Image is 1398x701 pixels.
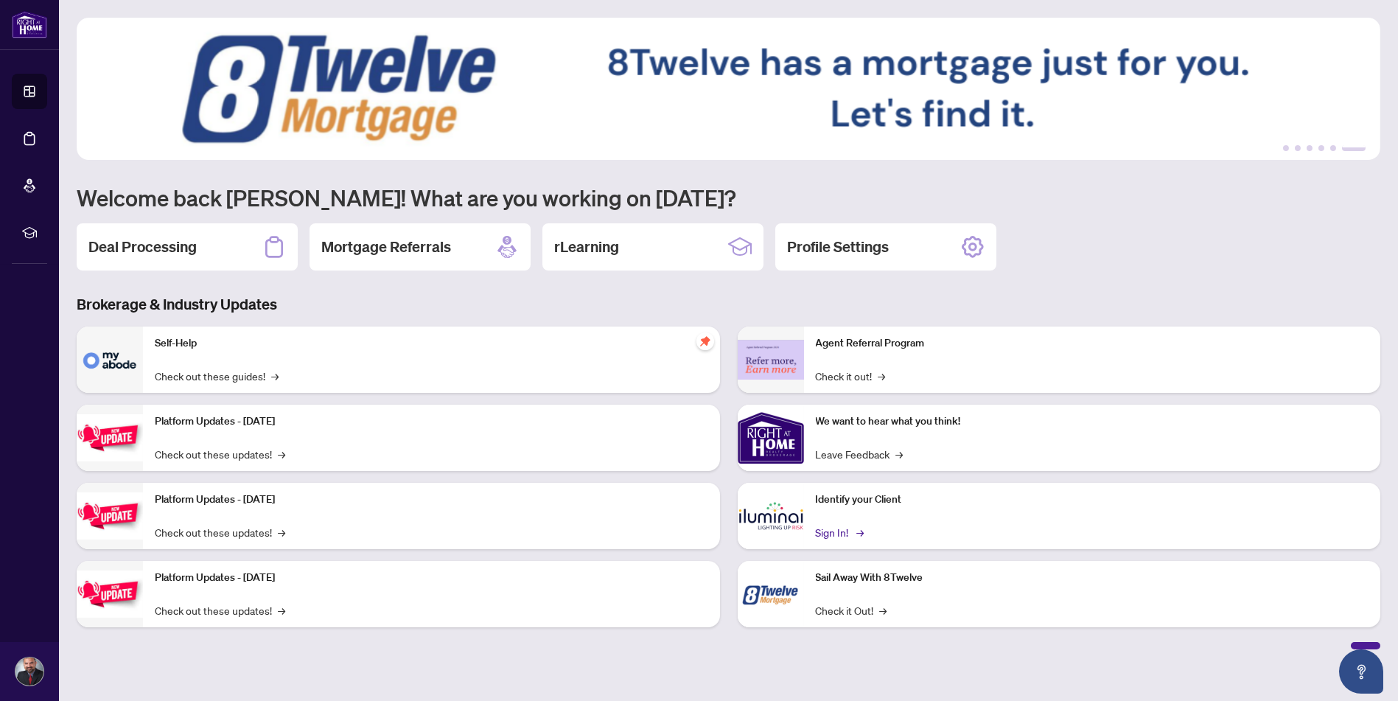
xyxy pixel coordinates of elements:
img: Platform Updates - June 23, 2025 [77,571,143,617]
span: → [278,602,285,618]
p: Platform Updates - [DATE] [155,414,708,430]
img: Platform Updates - July 8, 2025 [77,492,143,539]
img: Agent Referral Program [738,340,804,380]
p: We want to hear what you think! [816,414,1369,430]
h3: Brokerage & Industry Updates [77,294,1380,315]
h2: rLearning [554,237,619,257]
h1: Welcome back [PERSON_NAME]! What are you working on [DATE]? [77,184,1380,212]
p: Agent Referral Program [816,335,1369,352]
button: 4 [1318,145,1324,151]
img: We want to hear what you think! [738,405,804,471]
span: → [278,524,285,540]
span: → [271,368,279,384]
img: Identify your Client [738,483,804,549]
span: pushpin [696,332,714,350]
img: Sail Away With 8Twelve [738,561,804,627]
p: Sail Away With 8Twelve [816,570,1369,586]
span: → [878,368,886,384]
p: Platform Updates - [DATE] [155,570,708,586]
span: → [880,602,887,618]
img: Platform Updates - July 21, 2025 [77,414,143,461]
button: Open asap [1339,649,1383,694]
a: Check it Out!→ [816,602,887,618]
button: 6 [1342,145,1366,151]
button: 2 [1295,145,1301,151]
img: Profile Icon [15,658,43,686]
img: Self-Help [77,327,143,393]
span: → [278,446,285,462]
button: 1 [1283,145,1289,151]
a: Check out these updates!→ [155,602,285,618]
p: Identify your Client [816,492,1369,508]
a: Check out these updates!→ [155,524,285,540]
p: Platform Updates - [DATE] [155,492,708,508]
img: logo [12,11,47,38]
button: 5 [1330,145,1336,151]
h2: Profile Settings [787,237,889,257]
button: 3 [1307,145,1313,151]
a: Check out these updates!→ [155,446,285,462]
a: Check it out!→ [816,368,886,384]
a: Sign In!→ [816,524,862,540]
span: → [896,446,904,462]
h2: Mortgage Referrals [321,237,451,257]
a: Leave Feedback→ [816,446,904,462]
p: Self-Help [155,335,708,352]
img: Slide 5 [77,18,1380,160]
span: → [857,524,864,540]
a: Check out these guides!→ [155,368,279,384]
h2: Deal Processing [88,237,197,257]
